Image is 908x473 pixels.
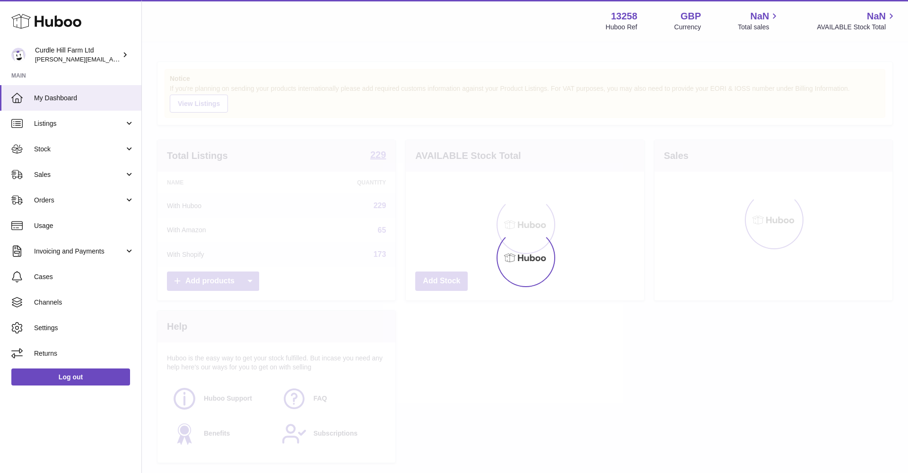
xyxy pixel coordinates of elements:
strong: 13258 [611,10,637,23]
span: NaN [867,10,886,23]
span: Invoicing and Payments [34,247,124,256]
span: Sales [34,170,124,179]
div: Curdle Hill Farm Ltd [35,46,120,64]
span: [PERSON_NAME][EMAIL_ADDRESS][DOMAIN_NAME] [35,55,190,63]
span: Settings [34,324,134,333]
div: Huboo Ref [606,23,637,32]
span: Returns [34,349,134,358]
span: My Dashboard [34,94,134,103]
strong: GBP [681,10,701,23]
div: Currency [674,23,701,32]
img: charlotte@diddlysquatfarmshop.com [11,48,26,62]
a: NaN Total sales [738,10,780,32]
a: NaN AVAILABLE Stock Total [817,10,897,32]
span: Listings [34,119,124,128]
span: Orders [34,196,124,205]
span: Channels [34,298,134,307]
span: Stock [34,145,124,154]
span: Total sales [738,23,780,32]
span: Usage [34,221,134,230]
span: AVAILABLE Stock Total [817,23,897,32]
a: Log out [11,368,130,385]
span: NaN [750,10,769,23]
span: Cases [34,272,134,281]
